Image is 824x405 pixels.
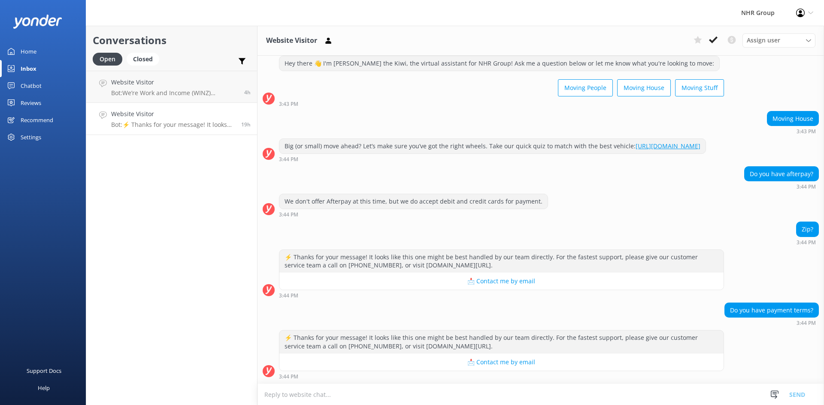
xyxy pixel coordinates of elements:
[111,121,235,129] p: Bot: ⚡ Thanks for your message! It looks like this one might be best handled by our team directly...
[21,111,53,129] div: Recommend
[797,184,816,189] strong: 3:44 PM
[745,167,818,181] div: Do you have afterpay?
[21,43,36,60] div: Home
[279,330,724,353] div: ⚡ Thanks for your message! It looks like this one might be best handled by our team directly. For...
[725,303,818,318] div: Do you have payment terms?
[244,89,251,96] span: Oct 16 2025 06:23am (UTC +13:00) Pacific/Auckland
[279,156,706,162] div: Oct 15 2025 03:44pm (UTC +13:00) Pacific/Auckland
[13,15,62,29] img: yonder-white-logo.png
[797,222,818,237] div: Zip?
[279,102,298,107] strong: 3:43 PM
[266,35,317,46] h3: Website Visitor
[86,71,257,103] a: Website VisitorBot:We’re Work and Income (WINZ) registered suppliers, so you can trust us to help...
[279,211,548,217] div: Oct 15 2025 03:44pm (UTC +13:00) Pacific/Auckland
[279,373,724,379] div: Oct 15 2025 03:44pm (UTC +13:00) Pacific/Auckland
[21,60,36,77] div: Inbox
[797,240,816,245] strong: 3:44 PM
[93,54,127,63] a: Open
[127,54,164,63] a: Closed
[279,250,724,273] div: ⚡ Thanks for your message! It looks like this one might be best handled by our team directly. For...
[111,89,238,97] p: Bot: We’re Work and Income (WINZ) registered suppliers, so you can trust us to help you with your...
[767,111,818,126] div: Moving House
[279,374,298,379] strong: 3:44 PM
[742,33,815,47] div: Assign User
[279,212,298,217] strong: 3:44 PM
[617,79,671,96] button: Moving House
[21,77,42,94] div: Chatbot
[279,101,724,107] div: Oct 15 2025 03:43pm (UTC +13:00) Pacific/Auckland
[127,53,159,66] div: Closed
[21,129,41,146] div: Settings
[796,239,819,245] div: Oct 15 2025 03:44pm (UTC +13:00) Pacific/Auckland
[279,56,719,71] div: Hey there 👋 I'm [PERSON_NAME] the Kiwi, the virtual assistant for NHR Group! Ask me a question be...
[636,142,700,150] a: [URL][DOMAIN_NAME]
[27,362,61,379] div: Support Docs
[38,379,50,396] div: Help
[797,321,816,326] strong: 3:44 PM
[93,32,251,48] h2: Conversations
[111,109,235,119] h4: Website Visitor
[767,128,819,134] div: Oct 15 2025 03:43pm (UTC +13:00) Pacific/Auckland
[279,273,724,290] button: 📩 Contact me by email
[279,157,298,162] strong: 3:44 PM
[558,79,613,96] button: Moving People
[744,183,819,189] div: Oct 15 2025 03:44pm (UTC +13:00) Pacific/Auckland
[21,94,41,111] div: Reviews
[279,194,548,209] div: We don't offer Afterpay at this time, but we do accept debit and credit cards for payment.
[279,292,724,298] div: Oct 15 2025 03:44pm (UTC +13:00) Pacific/Auckland
[724,320,819,326] div: Oct 15 2025 03:44pm (UTC +13:00) Pacific/Auckland
[93,53,122,66] div: Open
[675,79,724,96] button: Moving Stuff
[86,103,257,135] a: Website VisitorBot:⚡ Thanks for your message! It looks like this one might be best handled by our...
[279,139,706,153] div: Big (or small) move ahead? Let’s make sure you’ve got the right wheels. Take our quick quiz to ma...
[279,354,724,371] button: 📩 Contact me by email
[111,78,238,87] h4: Website Visitor
[241,121,251,128] span: Oct 15 2025 03:44pm (UTC +13:00) Pacific/Auckland
[279,293,298,298] strong: 3:44 PM
[747,36,780,45] span: Assign user
[797,129,816,134] strong: 3:43 PM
